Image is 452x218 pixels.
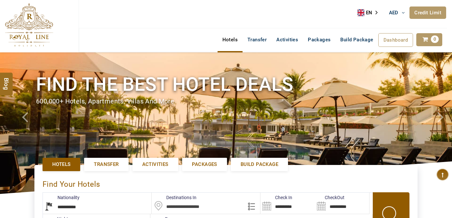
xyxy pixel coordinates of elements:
img: The Royal Line Holidays [5,3,53,47]
label: Nationality [43,194,80,201]
span: AED [389,10,398,16]
div: Language [358,8,382,18]
a: Packages [303,33,335,46]
label: Check In [260,194,292,201]
span: Packages [192,161,217,168]
a: 0 [416,33,442,46]
a: EN [358,8,382,18]
a: Packages [182,158,227,171]
a: Transfer [243,33,271,46]
a: Transfer [84,158,128,171]
a: Hotels [43,158,80,171]
a: Build Package [231,158,288,171]
span: 0 [431,35,439,43]
a: Credit Limit [409,7,446,19]
a: Build Package [335,33,378,46]
span: Hotels [52,161,70,168]
div: Find Your Hotels [43,173,409,192]
label: CheckOut [315,194,345,201]
a: Activities [132,158,178,171]
span: Transfer [94,161,119,168]
input: Search [260,193,315,214]
h1: Find the best hotel deals [36,72,416,97]
aside: Language selected: English [358,8,382,18]
span: Build Package [241,161,278,168]
span: Activities [142,161,169,168]
input: Search [315,193,369,214]
a: Activities [271,33,303,46]
label: Destinations In [152,194,196,201]
a: Hotels [218,33,243,46]
div: 600,000+ hotels, apartments, villas and more. [36,97,416,106]
span: Dashboard [383,37,408,43]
